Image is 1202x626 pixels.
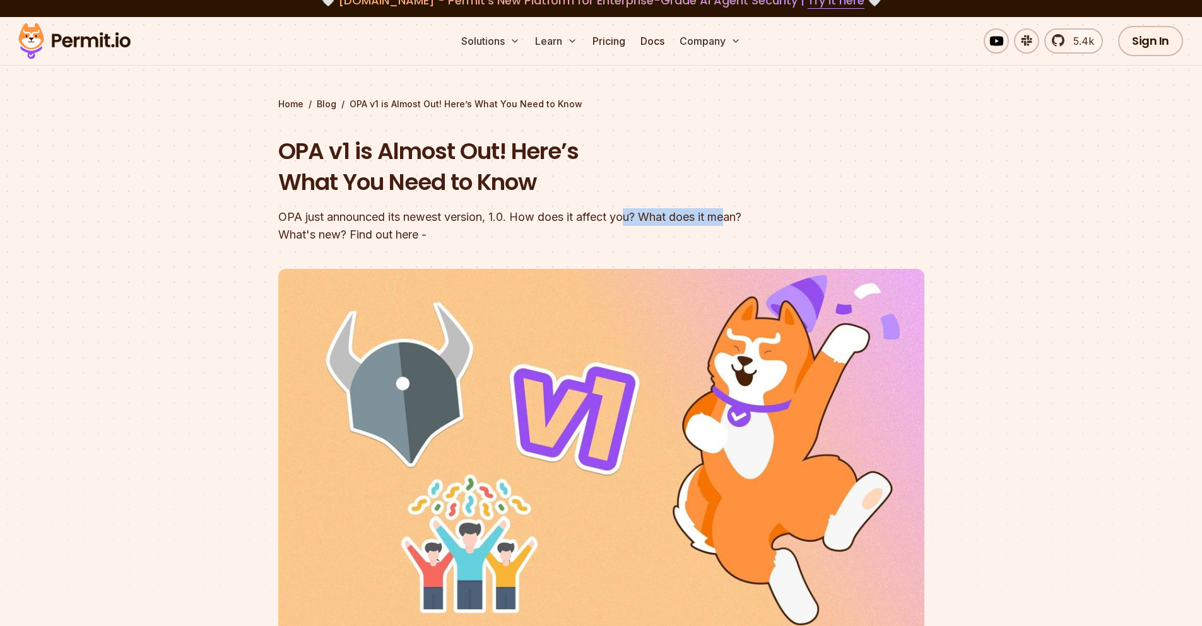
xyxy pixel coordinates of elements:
h1: OPA v1 is Almost Out! Here’s What You Need to Know [278,136,763,198]
span: 5.4k [1066,33,1094,49]
a: Blog [317,98,336,110]
div: / / [278,98,924,110]
button: Solutions [456,28,525,54]
a: 5.4k [1044,28,1103,54]
a: Home [278,98,303,110]
div: OPA just announced its newest version, 1.0. How does it affect you? What does it mean? What's new... [278,208,763,244]
button: Learn [530,28,582,54]
a: Docs [635,28,669,54]
button: Company [675,28,746,54]
a: Sign In [1118,26,1183,56]
a: Pricing [587,28,630,54]
img: Permit logo [13,20,136,62]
